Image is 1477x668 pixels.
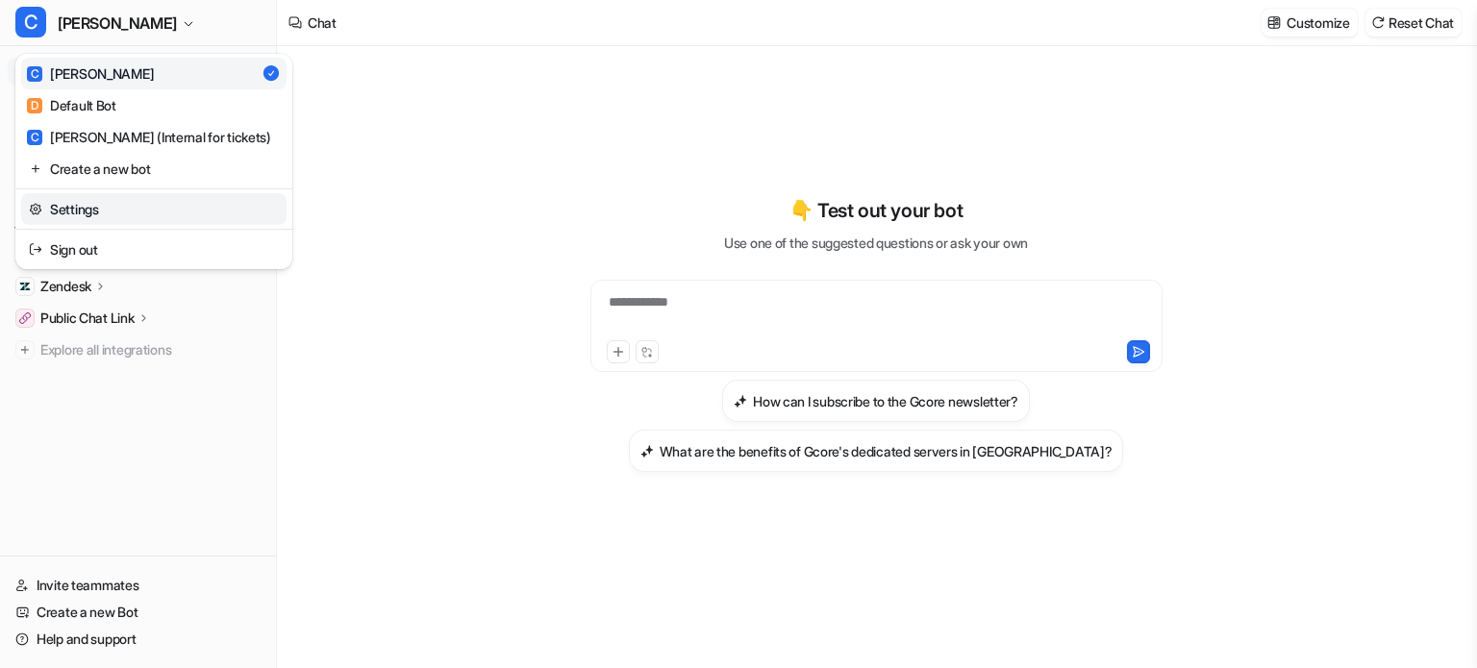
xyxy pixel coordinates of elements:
span: C [27,66,42,82]
a: Create a new bot [21,153,287,185]
img: reset [29,239,42,260]
span: C [27,130,42,145]
a: Sign out [21,234,287,265]
span: D [27,98,42,113]
img: reset [29,199,42,219]
img: reset [29,159,42,179]
span: [PERSON_NAME] [58,10,177,37]
div: [PERSON_NAME] [27,63,154,84]
span: C [15,7,46,37]
a: Settings [21,193,287,225]
div: Default Bot [27,95,116,115]
div: C[PERSON_NAME] [15,54,292,269]
div: [PERSON_NAME] (Internal for tickets) [27,127,271,147]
